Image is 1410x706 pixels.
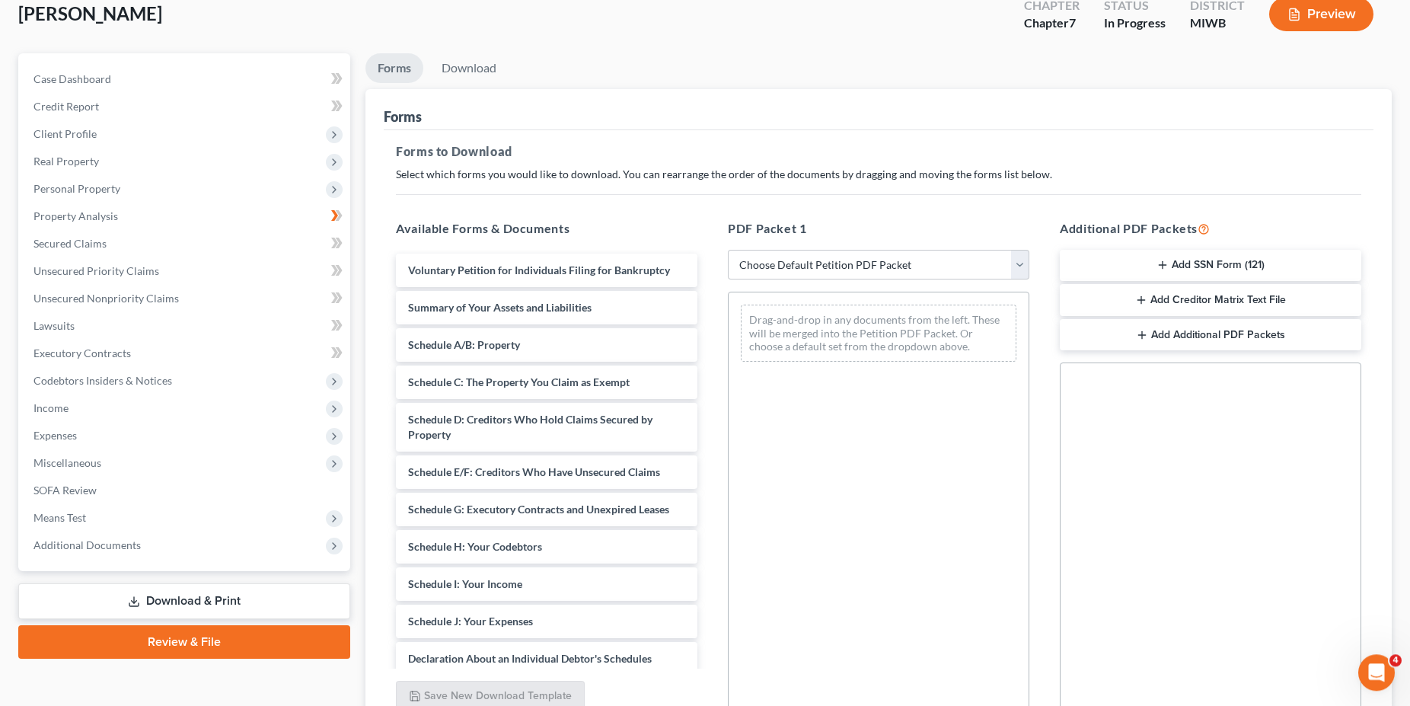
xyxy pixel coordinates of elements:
span: Schedule H: Your Codebtors [408,540,542,553]
div: Forms [384,107,422,126]
a: Forms [365,53,423,83]
span: Additional Documents [33,538,141,551]
button: Add Creditor Matrix Text File [1060,284,1361,316]
div: MIWB [1190,14,1245,32]
a: Unsecured Priority Claims [21,257,350,285]
span: Schedule A/B: Property [408,338,520,351]
span: Codebtors Insiders & Notices [33,374,172,387]
a: Property Analysis [21,203,350,230]
span: Executory Contracts [33,347,131,359]
button: Add SSN Form (121) [1060,250,1361,282]
a: Download & Print [18,583,350,619]
div: In Progress [1104,14,1166,32]
a: Executory Contracts [21,340,350,367]
p: Select which forms you would like to download. You can rearrange the order of the documents by dr... [396,167,1361,182]
span: Credit Report [33,100,99,113]
span: [PERSON_NAME] [18,2,162,24]
span: Personal Property [33,182,120,195]
h5: Additional PDF Packets [1060,219,1361,238]
h5: Forms to Download [396,142,1361,161]
span: Case Dashboard [33,72,111,85]
a: Download [429,53,509,83]
span: 7 [1069,15,1076,30]
span: Schedule I: Your Income [408,577,522,590]
a: SOFA Review [21,477,350,504]
a: Credit Report [21,93,350,120]
h5: Available Forms & Documents [396,219,697,238]
span: Voluntary Petition for Individuals Filing for Bankruptcy [408,264,670,276]
h5: PDF Packet 1 [728,219,1029,238]
div: Chapter [1024,14,1080,32]
div: Drag-and-drop in any documents from the left. These will be merged into the Petition PDF Packet. ... [741,305,1016,362]
span: Unsecured Nonpriority Claims [33,292,179,305]
a: Unsecured Nonpriority Claims [21,285,350,312]
span: Summary of Your Assets and Liabilities [408,301,592,314]
span: SOFA Review [33,484,97,497]
span: Miscellaneous [33,456,101,469]
span: Income [33,401,69,414]
span: Real Property [33,155,99,168]
span: Expenses [33,429,77,442]
span: Means Test [33,511,86,524]
iframe: Intercom live chat [1358,654,1395,691]
span: Lawsuits [33,319,75,332]
span: Schedule E/F: Creditors Who Have Unsecured Claims [408,465,660,478]
span: Secured Claims [33,237,107,250]
span: Schedule J: Your Expenses [408,615,533,628]
span: Property Analysis [33,209,118,222]
span: Unsecured Priority Claims [33,264,159,277]
button: Add Additional PDF Packets [1060,319,1361,351]
span: Client Profile [33,127,97,140]
a: Review & File [18,625,350,659]
span: 4 [1389,654,1402,666]
span: Declaration About an Individual Debtor's Schedules [408,652,652,665]
span: Schedule D: Creditors Who Hold Claims Secured by Property [408,413,652,441]
a: Lawsuits [21,312,350,340]
span: Schedule G: Executory Contracts and Unexpired Leases [408,503,669,516]
a: Case Dashboard [21,65,350,93]
span: Schedule C: The Property You Claim as Exempt [408,375,630,388]
a: Secured Claims [21,230,350,257]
